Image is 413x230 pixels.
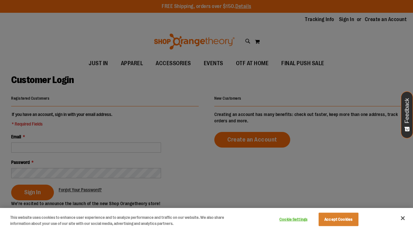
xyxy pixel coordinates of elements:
[396,211,410,225] button: Close
[404,98,410,123] span: Feedback
[10,214,227,227] div: This website uses cookies to enhance user experience and to analyze performance and traffic on ou...
[319,213,358,226] button: Accept Cookies
[274,213,313,226] button: Cookie Settings
[401,91,413,138] button: Feedback - Show survey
